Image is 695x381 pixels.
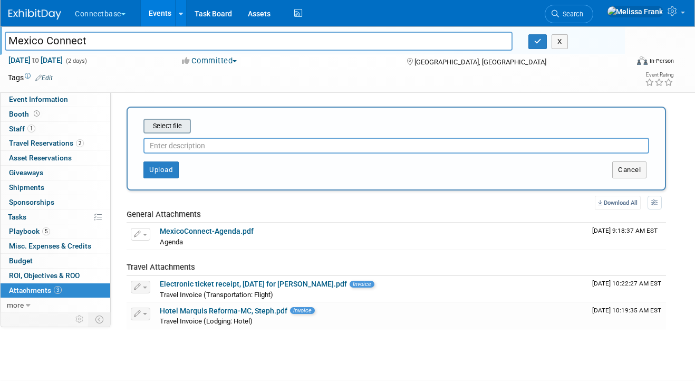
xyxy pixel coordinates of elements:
div: Event Format [576,55,674,71]
span: Booth [9,110,42,118]
span: Upload Timestamp [592,227,658,234]
button: Committed [178,55,241,66]
a: Edit [35,74,53,82]
input: Enter description [143,138,649,154]
span: Asset Reservations [9,154,72,162]
span: 3 [54,286,62,294]
a: Booth [1,107,110,121]
span: Invoice [350,281,374,288]
a: Sponsorships [1,195,110,209]
span: Budget [9,256,33,265]
a: Budget [1,254,110,268]
img: Format-Inperson.png [637,56,648,65]
span: (2 days) [65,58,87,64]
a: Event Information [1,92,110,107]
span: to [31,56,41,64]
span: Sponsorships [9,198,54,206]
a: Shipments [1,180,110,195]
span: Staff [9,125,35,133]
span: Playbook [9,227,50,235]
span: Misc. Expenses & Credits [9,242,91,250]
span: Search [559,10,583,18]
button: X [552,34,568,49]
a: Giveaways [1,166,110,180]
a: Search [545,5,593,23]
span: Event Information [9,95,68,103]
span: Giveaways [9,168,43,177]
td: Upload Timestamp [588,276,666,302]
span: ROI, Objectives & ROO [9,271,80,280]
a: Travel Reservations2 [1,136,110,150]
img: ExhibitDay [8,9,61,20]
td: Toggle Event Tabs [89,312,111,326]
span: Travel Invoice (Transportation: Flight) [160,291,273,299]
div: In-Person [649,57,674,65]
button: Upload [143,161,179,178]
span: Tasks [8,213,26,221]
a: Attachments3 [1,283,110,298]
a: Staff1 [1,122,110,136]
span: Travel Reservations [9,139,84,147]
a: Asset Reservations [1,151,110,165]
td: Tags [8,72,53,83]
a: Hotel Marquis Reforma-MC, Steph.pdf [160,307,287,315]
span: [DATE] [DATE] [8,55,63,65]
img: Melissa Frank [607,6,663,17]
a: Electronic ticket receipt, [DATE] for [PERSON_NAME].pdf [160,280,347,288]
span: 1 [27,125,35,132]
a: ROI, Objectives & ROO [1,269,110,283]
span: more [7,301,24,309]
a: more [1,298,110,312]
a: Download All [595,196,641,210]
span: General Attachments [127,209,201,219]
span: Invoice [290,307,315,314]
td: Upload Timestamp [588,223,666,250]
a: MexicoConnect-Agenda.pdf [160,227,254,235]
td: Upload Timestamp [588,303,666,329]
div: Event Rating [645,72,673,78]
span: 2 [76,139,84,147]
span: Shipments [9,183,44,192]
button: Cancel [612,161,646,178]
span: Upload Timestamp [592,280,661,287]
span: Booth not reserved yet [32,110,42,118]
a: Playbook5 [1,224,110,239]
span: Attachments [9,286,62,294]
span: Travel Attachments [127,262,195,272]
td: Personalize Event Tab Strip [71,312,89,326]
a: Tasks [1,210,110,224]
span: Agenda [160,238,183,246]
a: Misc. Expenses & Credits [1,239,110,253]
span: Upload Timestamp [592,307,661,314]
span: 5 [42,227,50,235]
span: [GEOGRAPHIC_DATA], [GEOGRAPHIC_DATA] [414,58,546,66]
span: Travel Invoice (Lodging: Hotel) [160,317,253,325]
